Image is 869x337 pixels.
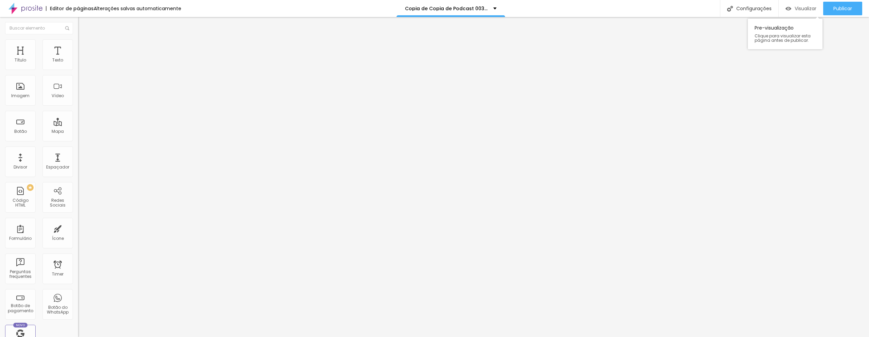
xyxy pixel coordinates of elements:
[46,165,69,170] div: Espaçador
[13,323,28,327] div: Novo
[14,165,27,170] div: Divisor
[755,34,816,42] span: Clique para visualizar esta página antes de publicar.
[52,58,63,63] div: Texto
[52,129,64,134] div: Mapa
[44,305,71,315] div: Botão do WhatsApp
[7,198,34,208] div: Código HTML
[15,58,26,63] div: Título
[52,236,64,241] div: Ícone
[52,272,63,277] div: Timer
[52,93,64,98] div: Vídeo
[7,303,34,313] div: Botão de pagamento
[9,236,32,241] div: Formulário
[78,17,869,337] iframe: Editor
[44,198,71,208] div: Redes Sociais
[14,129,27,134] div: Botão
[785,6,791,12] img: view-1.svg
[833,6,852,11] span: Publicar
[11,93,30,98] div: Imagem
[7,269,34,279] div: Perguntas frequentes
[727,6,733,12] img: Icone
[779,2,823,15] button: Visualizar
[65,26,69,30] img: Icone
[795,6,816,11] span: Visualizar
[405,6,488,11] p: Copia de Copia de Podcast 003 reserva
[46,6,94,11] div: Editor de páginas
[5,22,73,34] input: Buscar elemento
[823,2,862,15] button: Publicar
[748,19,822,49] div: Pre-visualização
[94,6,181,11] div: Alterações salvas automaticamente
